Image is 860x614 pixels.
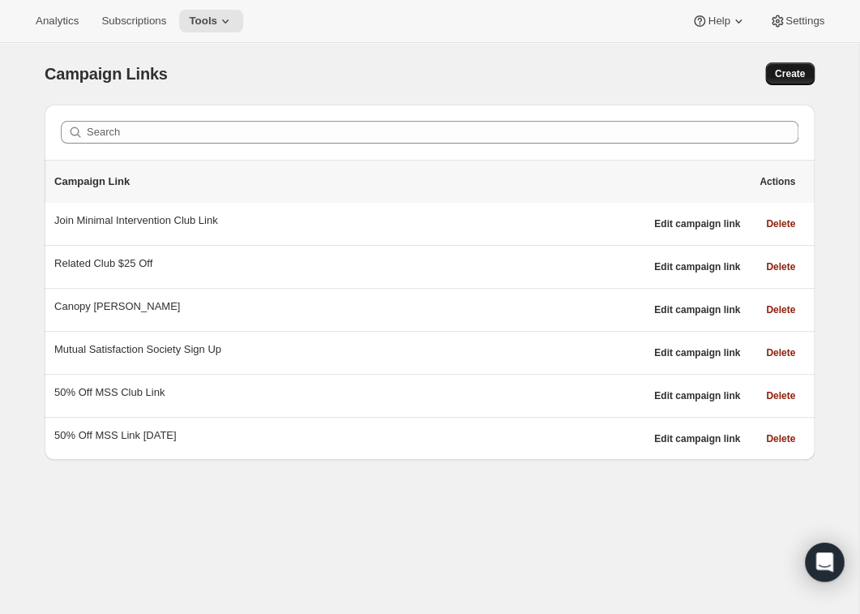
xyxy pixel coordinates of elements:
[756,427,805,450] button: Delete
[766,346,795,359] span: Delete
[644,255,750,278] button: Edit campaign link
[750,170,805,193] button: Actions
[45,65,168,83] span: Campaign Links
[87,121,798,144] input: Search
[682,10,755,32] button: Help
[766,432,795,445] span: Delete
[775,67,805,80] span: Create
[765,62,815,85] button: Create
[756,213,805,235] button: Delete
[644,298,750,321] button: Edit campaign link
[756,384,805,407] button: Delete
[708,15,730,28] span: Help
[785,15,824,28] span: Settings
[756,298,805,321] button: Delete
[92,10,176,32] button: Subscriptions
[54,255,644,272] div: Related Club $25 Off
[54,213,644,229] div: Join Minimal Intervention Club Link
[26,10,88,32] button: Analytics
[54,174,750,190] p: Campaign Link
[759,10,834,32] button: Settings
[759,175,795,188] span: Actions
[644,427,750,450] button: Edit campaign link
[766,217,795,230] span: Delete
[654,303,740,316] span: Edit campaign link
[805,543,844,582] div: Open Intercom Messenger
[54,427,644,444] div: 50% Off MSS Link 09.01.25
[179,10,243,32] button: Tools
[756,255,805,278] button: Delete
[36,15,79,28] span: Analytics
[654,432,740,445] span: Edit campaign link
[654,260,740,273] span: Edit campaign link
[654,389,740,402] span: Edit campaign link
[654,217,740,230] span: Edit campaign link
[101,15,166,28] span: Subscriptions
[644,384,750,407] button: Edit campaign link
[766,303,795,316] span: Delete
[54,298,644,315] div: Canopy Keelan Renewal
[766,389,795,402] span: Delete
[654,346,740,359] span: Edit campaign link
[54,341,644,358] div: Mutual Satisfaction Society Sign Up
[644,341,750,364] button: Edit campaign link
[766,260,795,273] span: Delete
[644,213,750,235] button: Edit campaign link
[756,341,805,364] button: Delete
[189,15,217,28] span: Tools
[54,384,644,401] div: 50% Off MSS Club Link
